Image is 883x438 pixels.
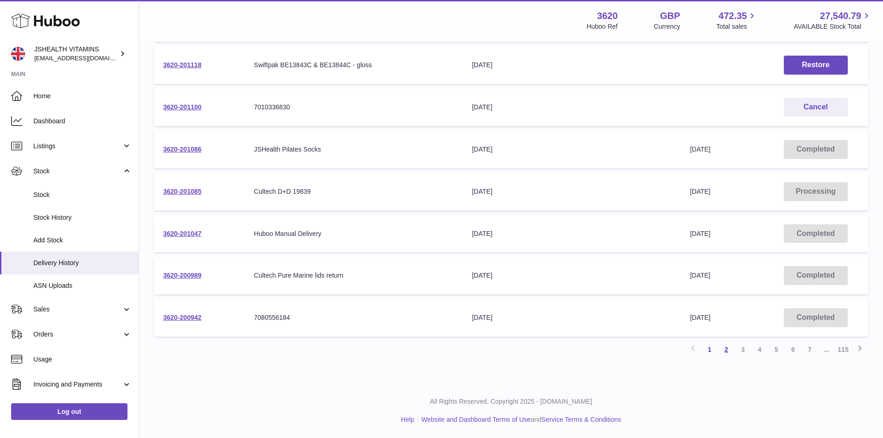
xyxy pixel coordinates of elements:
[472,271,671,280] div: [DATE]
[254,271,453,280] div: Cultech Pure Marine lids return
[33,190,132,199] span: Stock
[33,117,132,126] span: Dashboard
[33,330,122,339] span: Orders
[163,103,202,111] a: 3620-201100
[794,22,872,31] span: AVAILABLE Stock Total
[785,341,801,358] a: 6
[163,314,202,321] a: 3620-200942
[254,103,453,112] div: 7010336830
[718,341,735,358] a: 2
[820,10,861,22] span: 27,540.79
[690,272,711,279] span: [DATE]
[254,187,453,196] div: Cultech D+D 19839
[472,229,671,238] div: [DATE]
[654,22,680,31] div: Currency
[690,314,711,321] span: [DATE]
[33,213,132,222] span: Stock History
[472,313,671,322] div: [DATE]
[163,146,202,153] a: 3620-201086
[163,61,202,69] a: 3620-201118
[597,10,618,22] strong: 3620
[33,305,122,314] span: Sales
[784,98,848,117] button: Cancel
[690,146,711,153] span: [DATE]
[33,355,132,364] span: Usage
[718,10,747,22] span: 472.35
[690,188,711,195] span: [DATE]
[33,167,122,176] span: Stock
[660,10,680,22] strong: GBP
[784,56,848,75] button: Restore
[33,92,132,101] span: Home
[254,145,453,154] div: JSHealth Pilates Socks
[34,54,136,62] span: [EMAIL_ADDRESS][DOMAIN_NAME]
[163,230,202,237] a: 3620-201047
[34,45,118,63] div: JSHEALTH VITAMINS
[541,416,621,423] a: Service Terms & Conditions
[421,416,531,423] a: Website and Dashboard Terms of Use
[254,229,453,238] div: Huboo Manual Delivery
[11,403,127,420] a: Log out
[33,281,132,290] span: ASN Uploads
[146,397,876,406] p: All Rights Reserved. Copyright 2025 - [DOMAIN_NAME]
[472,145,671,154] div: [DATE]
[33,259,132,267] span: Delivery History
[768,341,785,358] a: 5
[254,61,453,70] div: Swiftpak BE13843C & BE13844C - gloss
[835,341,851,358] a: 115
[690,230,711,237] span: [DATE]
[33,380,122,389] span: Invoicing and Payments
[401,416,414,423] a: Help
[418,415,621,424] li: and
[33,142,122,151] span: Listings
[818,341,835,358] span: ...
[716,22,757,31] span: Total sales
[163,188,202,195] a: 3620-201085
[587,22,618,31] div: Huboo Ref
[735,341,751,358] a: 3
[716,10,757,31] a: 472.35 Total sales
[33,236,132,245] span: Add Stock
[801,341,818,358] a: 7
[472,61,671,70] div: [DATE]
[163,272,202,279] a: 3620-200989
[254,313,453,322] div: 7080556184
[751,341,768,358] a: 4
[701,341,718,358] a: 1
[472,187,671,196] div: [DATE]
[472,103,671,112] div: [DATE]
[11,47,25,61] img: internalAdmin-3620@internal.huboo.com
[794,10,872,31] a: 27,540.79 AVAILABLE Stock Total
